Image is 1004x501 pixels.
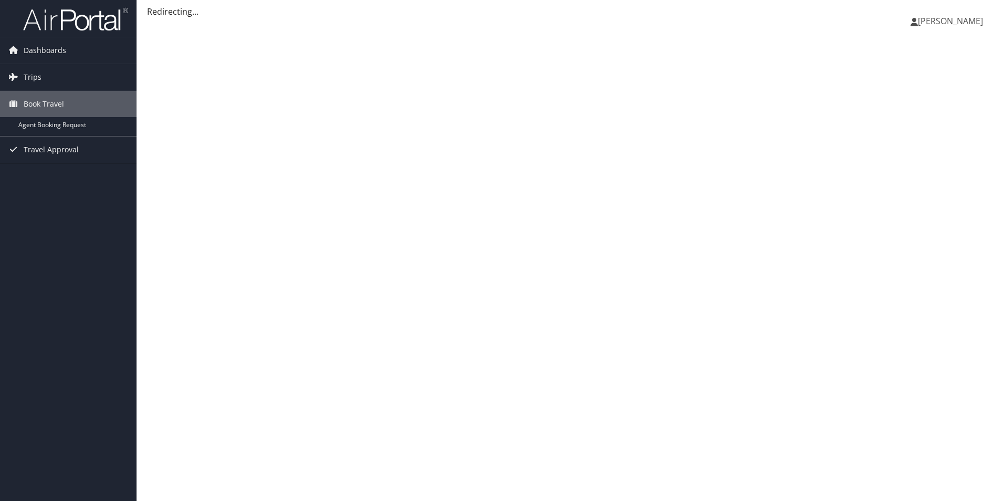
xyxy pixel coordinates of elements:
[147,5,993,18] div: Redirecting...
[24,64,41,90] span: Trips
[24,91,64,117] span: Book Travel
[911,5,993,37] a: [PERSON_NAME]
[23,7,128,32] img: airportal-logo.png
[24,137,79,163] span: Travel Approval
[24,37,66,64] span: Dashboards
[918,15,983,27] span: [PERSON_NAME]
